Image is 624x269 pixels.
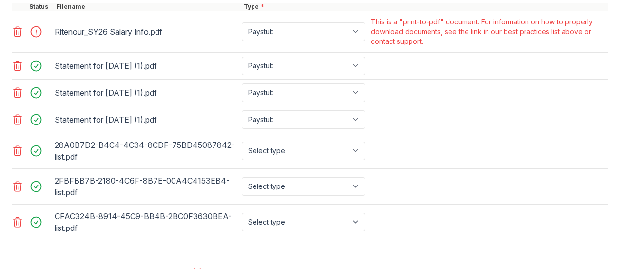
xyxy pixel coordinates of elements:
div: Status [27,3,55,11]
div: This is a "print-to-pdf" document. For information on how to properly download documents, see the... [371,17,606,46]
div: Ritenour_SY26 Salary Info.pdf [55,24,238,40]
div: CFAC324B-8914-45C9-BB4B-2BC0F3630BEA-list.pdf [55,208,238,236]
div: Filename [55,3,242,11]
div: Statement for [DATE] (1).pdf [55,58,238,74]
div: Type [242,3,608,11]
div: 2FBFBB7B-2180-4C6F-8B7E-00A4C4153EB4-list.pdf [55,173,238,200]
div: Statement for [DATE] (1).pdf [55,112,238,127]
div: 28A0B7D2-B4C4-4C34-8CDF-75BD45087842-list.pdf [55,137,238,165]
div: Statement for [DATE] (1).pdf [55,85,238,101]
